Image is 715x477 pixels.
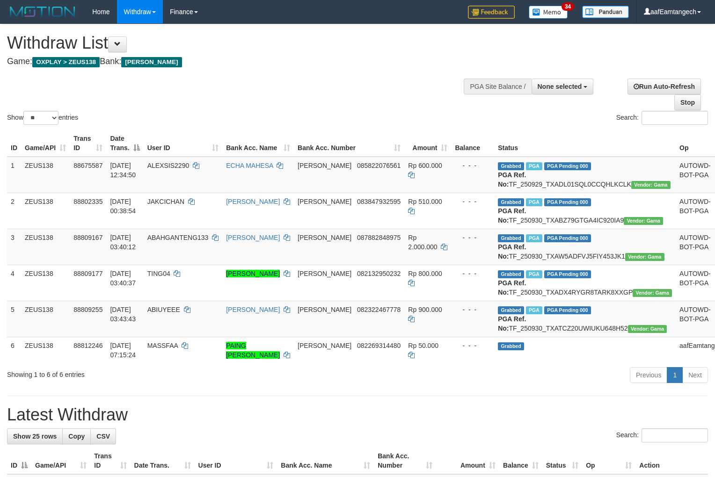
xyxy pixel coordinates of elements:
span: 88675587 [73,162,102,169]
span: Copy 083847932595 to clipboard [357,198,401,205]
img: Button%20Memo.svg [529,6,568,19]
span: ABAHGANTENG133 [147,234,209,241]
span: Vendor URL: https://trx31.1velocity.biz [631,181,671,189]
div: - - - [455,269,490,278]
span: Marked by aafsreyleap [526,198,542,206]
td: TF_250930_TXATCZ20UWIUKU648H52 [494,301,676,337]
th: Bank Acc. Name: activate to sort column ascending [222,130,294,157]
span: PGA Pending [544,270,591,278]
span: Vendor URL: https://trx31.1velocity.biz [624,217,663,225]
a: ECHA MAHESA [226,162,273,169]
span: [PERSON_NAME] [121,57,182,67]
a: Previous [630,367,667,383]
a: [PERSON_NAME] [226,234,280,241]
h4: Game: Bank: [7,57,467,66]
b: PGA Ref. No: [498,279,526,296]
th: Op: activate to sort column ascending [582,448,635,474]
th: Balance [451,130,494,157]
span: Grabbed [498,306,524,314]
span: Grabbed [498,198,524,206]
span: MASSFAA [147,342,178,349]
a: [PERSON_NAME] [226,306,280,313]
span: Show 25 rows [13,433,57,440]
span: Rp 900.000 [408,306,442,313]
th: User ID: activate to sort column ascending [195,448,277,474]
th: Balance: activate to sort column ascending [499,448,542,474]
div: PGA Site Balance / [464,79,531,94]
span: JAKCICHAN [147,198,184,205]
span: 88812246 [73,342,102,349]
input: Search: [642,111,708,125]
button: None selected [532,79,594,94]
span: Copy 082322467778 to clipboard [357,306,401,313]
td: 1 [7,157,21,193]
th: User ID: activate to sort column ascending [144,130,223,157]
td: TF_250930_TXABZ79GTGA4IC920IA9 [494,193,676,229]
th: ID: activate to sort column descending [7,448,31,474]
span: Copy [68,433,85,440]
span: Grabbed [498,162,524,170]
label: Show entries [7,111,78,125]
td: TF_250930_TXAW5ADFVJ5FIY453JK1 [494,229,676,265]
span: PGA Pending [544,162,591,170]
span: 34 [562,2,574,11]
span: PGA Pending [544,198,591,206]
img: panduan.png [582,6,629,18]
span: Vendor URL: https://trx31.1velocity.biz [625,253,664,261]
span: Copy 085822076561 to clipboard [357,162,401,169]
span: 88802335 [73,198,102,205]
span: Vendor URL: https://trx31.1velocity.biz [628,325,667,333]
span: Rp 50.000 [408,342,438,349]
td: TF_250929_TXADL01SQL0CCQHLKCLK [494,157,676,193]
div: Showing 1 to 6 of 6 entries [7,366,291,379]
a: [PERSON_NAME] [226,270,280,277]
span: 88809255 [73,306,102,313]
span: PGA Pending [544,306,591,314]
a: Stop [674,94,701,110]
span: [PERSON_NAME] [298,162,351,169]
span: PGA Pending [544,234,591,242]
a: Copy [62,428,91,444]
select: Showentries [23,111,58,125]
span: [PERSON_NAME] [298,198,351,205]
a: Run Auto-Refresh [627,79,701,94]
a: PAING [PERSON_NAME] [226,342,280,359]
td: ZEUS138 [21,337,70,363]
td: 6 [7,337,21,363]
th: Bank Acc. Number: activate to sort column ascending [374,448,436,474]
div: - - - [455,233,490,242]
td: 5 [7,301,21,337]
span: Grabbed [498,270,524,278]
th: Status: activate to sort column ascending [542,448,582,474]
a: Next [682,367,708,383]
h1: Latest Withdraw [7,405,708,424]
span: 88809167 [73,234,102,241]
span: [PERSON_NAME] [298,306,351,313]
span: [DATE] 00:38:54 [110,198,136,215]
span: Marked by aaftanly [526,270,542,278]
img: MOTION_logo.png [7,5,78,19]
span: Grabbed [498,234,524,242]
a: [PERSON_NAME] [226,198,280,205]
th: Trans ID: activate to sort column ascending [90,448,130,474]
td: ZEUS138 [21,229,70,265]
span: Vendor URL: https://trx31.1velocity.biz [633,289,672,297]
label: Search: [616,111,708,125]
span: Rp 2.000.000 [408,234,437,251]
th: Date Trans.: activate to sort column ascending [131,448,195,474]
span: Grabbed [498,342,524,350]
a: Show 25 rows [7,428,63,444]
th: Trans ID: activate to sort column ascending [70,130,106,157]
span: Copy 082132950232 to clipboard [357,270,401,277]
b: PGA Ref. No: [498,315,526,332]
span: Marked by aaftanly [526,306,542,314]
span: [DATE] 12:34:50 [110,162,136,179]
span: CSV [96,433,110,440]
th: Action [635,448,708,474]
span: [DATE] 03:40:37 [110,270,136,287]
span: 88809177 [73,270,102,277]
td: 2 [7,193,21,229]
a: 1 [667,367,683,383]
span: Copy 087882848975 to clipboard [357,234,401,241]
th: Amount: activate to sort column ascending [436,448,499,474]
